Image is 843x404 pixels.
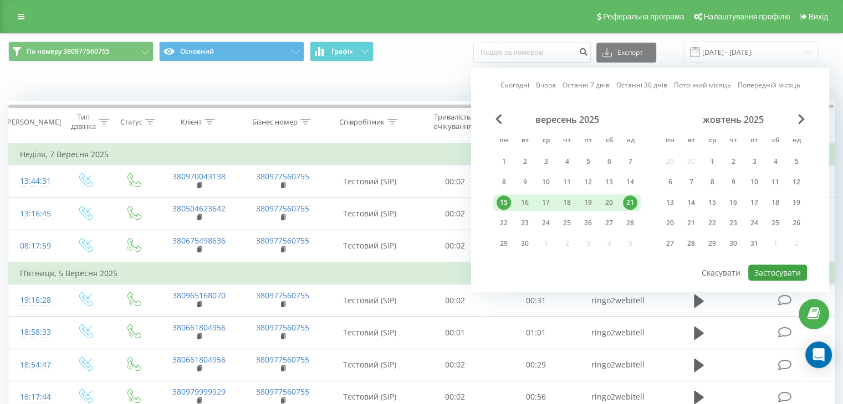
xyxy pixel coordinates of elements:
div: 10 [747,175,762,189]
div: 5 [789,154,804,169]
div: 3 [747,154,762,169]
button: Застосувати [748,265,807,281]
div: ср 8 жовт 2025 р. [702,174,723,190]
div: пт 26 вер 2025 р. [578,215,599,231]
div: 13 [602,175,616,189]
div: 17 [747,195,762,210]
div: вт 14 жовт 2025 р. [681,194,702,211]
div: 31 [747,236,762,251]
div: ср 15 жовт 2025 р. [702,194,723,211]
td: Тестовий (SIP) [325,284,415,317]
td: 00:02 [415,198,495,230]
div: пн 15 вер 2025 р. [493,194,514,211]
div: Тип дзвінка [70,112,96,131]
div: Open Intercom Messenger [805,341,832,368]
div: 8 [497,175,511,189]
a: Сьогодні [500,80,529,91]
div: пт 12 вер 2025 р. [578,174,599,190]
div: 22 [497,216,511,230]
div: нд 28 вер 2025 р. [620,215,641,231]
div: вересень 2025 [493,114,641,125]
div: 3 [539,154,553,169]
td: 00:31 [495,284,576,317]
div: 20 [663,216,677,230]
div: 18 [560,195,574,210]
td: Тестовий (SIP) [325,230,415,262]
a: 380977560755 [256,354,309,365]
button: Основний [159,42,304,61]
span: Вихід [809,12,828,21]
div: 14 [623,175,637,189]
abbr: п’ятниця [580,133,596,149]
div: сб 13 вер 2025 р. [599,174,620,190]
div: сб 27 вер 2025 р. [599,215,620,231]
a: Поточний місяць [674,80,731,91]
div: сб 11 жовт 2025 р. [765,174,786,190]
div: 8 [705,175,719,189]
a: 380977560755 [256,171,309,182]
a: Попередній місяць [738,80,800,91]
div: 13:44:31 [20,170,49,192]
span: Next Month [798,114,805,124]
div: 1 [705,154,719,169]
div: пн 6 жовт 2025 р. [660,174,681,190]
div: Статус [120,117,142,127]
div: вт 7 жовт 2025 р. [681,174,702,190]
div: 27 [602,216,616,230]
div: 14 [684,195,698,210]
a: 380977560755 [256,235,309,246]
td: П’ятниця, 5 Вересня 2025 [9,262,835,284]
div: пт 31 жовт 2025 р. [744,235,765,252]
a: 380675498636 [172,235,226,246]
div: 23 [518,216,532,230]
div: 15 [497,195,511,210]
div: нд 12 жовт 2025 р. [786,174,807,190]
div: 16 [518,195,532,210]
div: пт 24 жовт 2025 р. [744,215,765,231]
div: 4 [768,154,783,169]
div: Клієнт [181,117,202,127]
div: 29 [497,236,511,251]
div: сб 6 вер 2025 р. [599,153,620,170]
div: 2 [726,154,740,169]
abbr: четвер [559,133,575,149]
button: Графік [310,42,374,61]
abbr: понеділок [495,133,512,149]
div: 19:16:28 [20,289,49,311]
a: 380965168070 [172,290,226,301]
div: вт 2 вер 2025 р. [514,153,535,170]
input: Пошук за номером [473,43,591,63]
a: 380977560755 [256,203,309,214]
div: вт 21 жовт 2025 р. [681,215,702,231]
div: 9 [726,175,740,189]
div: 6 [663,175,677,189]
div: 24 [539,216,553,230]
button: По номеру 380977560755 [8,42,154,61]
a: 380977560755 [256,386,309,397]
span: Налаштування профілю [703,12,790,21]
div: 30 [518,236,532,251]
td: Тестовий (SIP) [325,349,415,381]
abbr: субота [601,133,617,149]
abbr: неділя [788,133,805,149]
div: 5 [581,154,595,169]
span: Графік [331,48,353,55]
div: 20 [602,195,616,210]
div: ср 29 жовт 2025 р. [702,235,723,252]
td: Тестовий (SIP) [325,198,415,230]
div: пт 10 жовт 2025 р. [744,174,765,190]
abbr: вівторок [517,133,533,149]
abbr: п’ятниця [746,133,763,149]
abbr: субота [767,133,784,149]
a: 380979999929 [172,386,226,397]
a: Останні 30 днів [616,80,667,91]
td: Тестовий (SIP) [325,317,415,349]
div: пн 27 жовт 2025 р. [660,235,681,252]
div: Бізнес номер [252,117,298,127]
div: ср 17 вер 2025 р. [535,194,556,211]
div: 13:16:45 [20,203,49,225]
div: пт 17 жовт 2025 р. [744,194,765,211]
td: 01:01 [495,317,576,349]
div: 7 [684,175,698,189]
td: 00:01 [415,317,495,349]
